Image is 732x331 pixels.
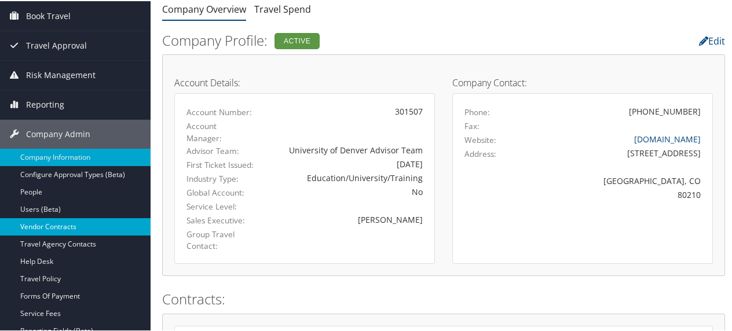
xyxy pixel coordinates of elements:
label: First Ticket Issued: [186,158,254,170]
a: Company Overview [162,2,246,14]
label: Website: [464,133,496,145]
div: 80210 [528,187,701,200]
div: [PHONE_NUMBER] [629,104,701,116]
label: Phone: [464,105,490,117]
h4: Company Contact: [452,77,713,86]
label: Group Travel Contact: [186,227,254,251]
h2: Contracts: [162,288,725,308]
div: 301507 [271,104,423,116]
span: Risk Management [26,60,96,89]
label: Account Number: [186,105,254,117]
span: Company Admin [26,119,90,148]
label: Address: [464,147,496,159]
span: Book Travel [26,1,71,30]
div: [GEOGRAPHIC_DATA], CO [528,174,701,186]
label: Sales Executive: [186,214,254,225]
label: Global Account: [186,186,254,197]
div: [DATE] [271,157,423,169]
a: Edit [699,34,725,46]
label: Service Level: [186,200,254,211]
label: Industry Type: [186,172,254,183]
label: Account Manager: [186,119,254,143]
h4: Account Details: [174,77,435,86]
div: Education/University/Training [271,171,423,183]
div: Active [274,32,320,48]
a: [DOMAIN_NAME] [634,133,701,144]
span: Reporting [26,89,64,118]
label: Advisor Team: [186,144,254,156]
div: [STREET_ADDRESS] [528,146,701,158]
label: Fax: [464,119,480,131]
h2: Company Profile: [162,30,532,49]
span: Travel Approval [26,30,87,59]
div: University of Denver Advisor Team [271,143,423,155]
a: Travel Spend [254,2,311,14]
div: [PERSON_NAME] [271,212,423,225]
div: No [271,185,423,197]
